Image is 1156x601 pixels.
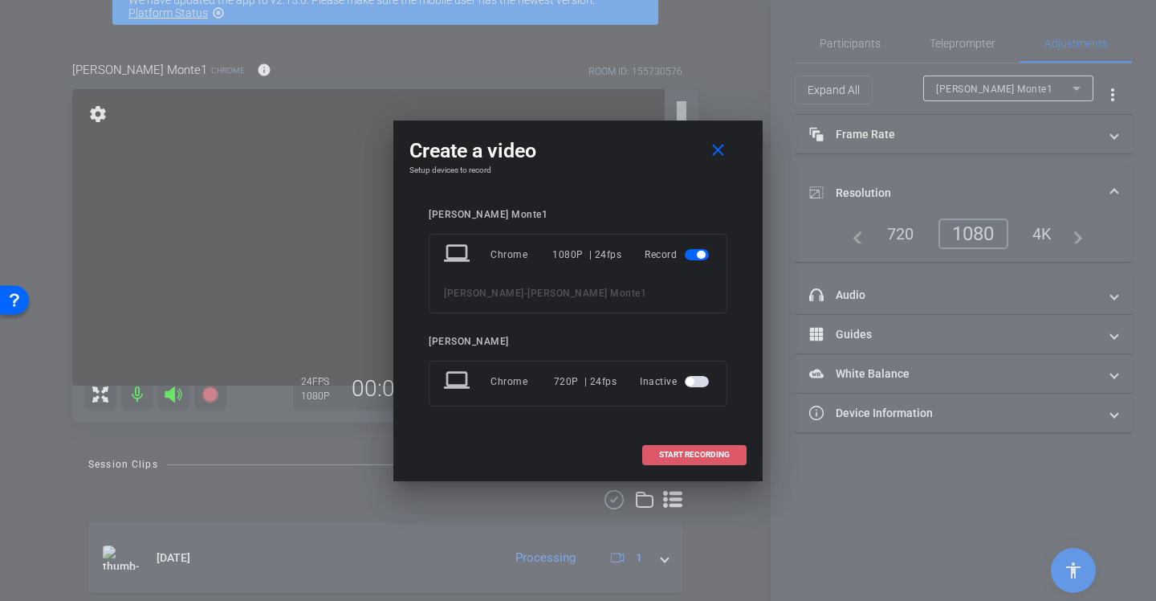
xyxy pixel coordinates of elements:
[444,240,473,269] mat-icon: laptop
[444,288,524,299] span: [PERSON_NAME]
[444,367,473,396] mat-icon: laptop
[409,137,747,166] div: Create a video
[645,240,712,269] div: Record
[708,141,728,161] mat-icon: close
[640,367,712,396] div: Inactive
[524,288,528,299] span: -
[554,367,617,396] div: 720P | 24fps
[490,240,552,269] div: Chrome
[429,336,727,348] div: [PERSON_NAME]
[659,451,730,459] span: START RECORDING
[409,166,747,175] h4: Setup devices to record
[552,240,621,269] div: 1080P | 24fps
[490,367,554,396] div: Chrome
[527,288,646,299] span: [PERSON_NAME] Monte1
[642,445,747,465] button: START RECORDING
[429,209,727,221] div: [PERSON_NAME] Monte1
